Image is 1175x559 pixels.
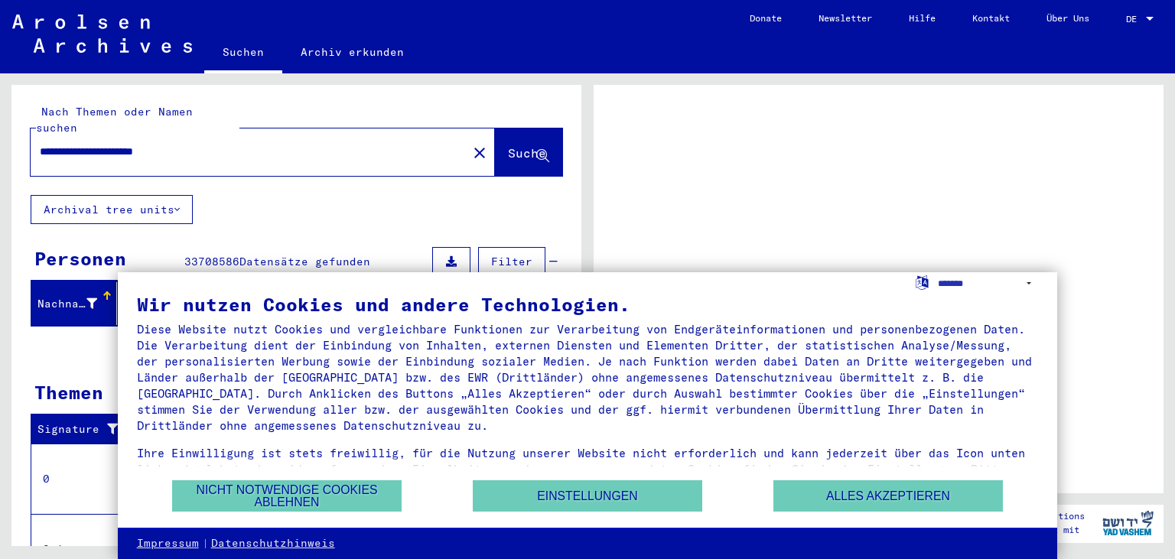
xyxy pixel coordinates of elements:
[117,282,203,325] mat-header-cell: Vorname
[1126,14,1143,24] span: DE
[184,255,239,268] span: 33708586
[473,480,702,512] button: Einstellungen
[31,282,117,325] mat-header-cell: Nachname
[137,536,199,551] a: Impressum
[914,275,930,289] label: Sprache auswählen
[938,272,1038,294] select: Sprache auswählen
[12,15,192,53] img: Arolsen_neg.svg
[508,145,546,161] span: Suche
[282,34,422,70] a: Archiv erkunden
[464,137,495,167] button: Clear
[239,255,370,268] span: Datensätze gefunden
[37,296,97,312] div: Nachname
[34,379,103,406] div: Themen
[1099,504,1157,542] img: yv_logo.png
[470,144,489,162] mat-icon: close
[36,105,193,135] mat-label: Nach Themen oder Namen suchen
[478,247,545,276] button: Filter
[137,445,1039,493] div: Ihre Einwilligung ist stets freiwillig, für die Nutzung unserer Website nicht erforderlich und ka...
[773,480,1003,512] button: Alles akzeptieren
[31,444,137,514] td: 0
[31,195,193,224] button: Archival tree units
[495,128,562,176] button: Suche
[172,480,402,512] button: Nicht notwendige Cookies ablehnen
[37,418,140,442] div: Signature
[137,295,1039,314] div: Wir nutzen Cookies und andere Technologien.
[211,536,335,551] a: Datenschutzhinweis
[204,34,282,73] a: Suchen
[137,321,1039,434] div: Diese Website nutzt Cookies und vergleichbare Funktionen zur Verarbeitung von Endgeräteinformatio...
[37,291,116,316] div: Nachname
[37,421,125,437] div: Signature
[491,255,532,268] span: Filter
[34,245,126,272] div: Personen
